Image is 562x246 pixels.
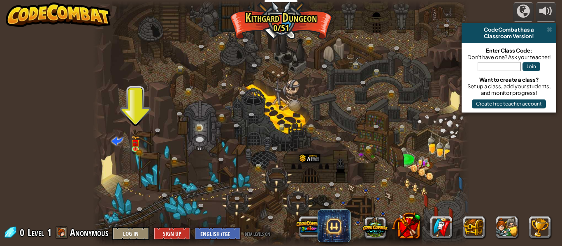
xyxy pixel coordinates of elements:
div: Classroom Version! [465,33,553,39]
img: CodeCombat - Learn how to code by playing a game [6,2,111,27]
button: Log In [112,227,149,240]
img: level-banner-unlock.png [131,136,140,150]
button: Join [523,62,540,71]
span: 1 [47,226,51,239]
div: Don't have one? Ask your teacher! [466,54,552,60]
div: Enter Class Code: [466,47,552,54]
div: CodeCombat has a [465,26,553,33]
span: Anonymous [70,226,108,239]
div: Set up a class, add your students, and monitor progress! [466,83,552,96]
span: Level [28,226,44,239]
button: Sign Up [153,227,190,240]
img: portrait.png [259,162,263,165]
span: 0 [20,226,27,239]
button: Campaigns [513,2,534,22]
button: Adjust volume [536,2,556,22]
img: portrait.png [369,144,373,147]
span: beta levels on [245,230,270,237]
button: Create free teacher account [472,99,546,108]
img: portrait.png [190,86,194,89]
img: portrait.png [133,141,138,145]
div: Want to create a class? [466,76,552,83]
